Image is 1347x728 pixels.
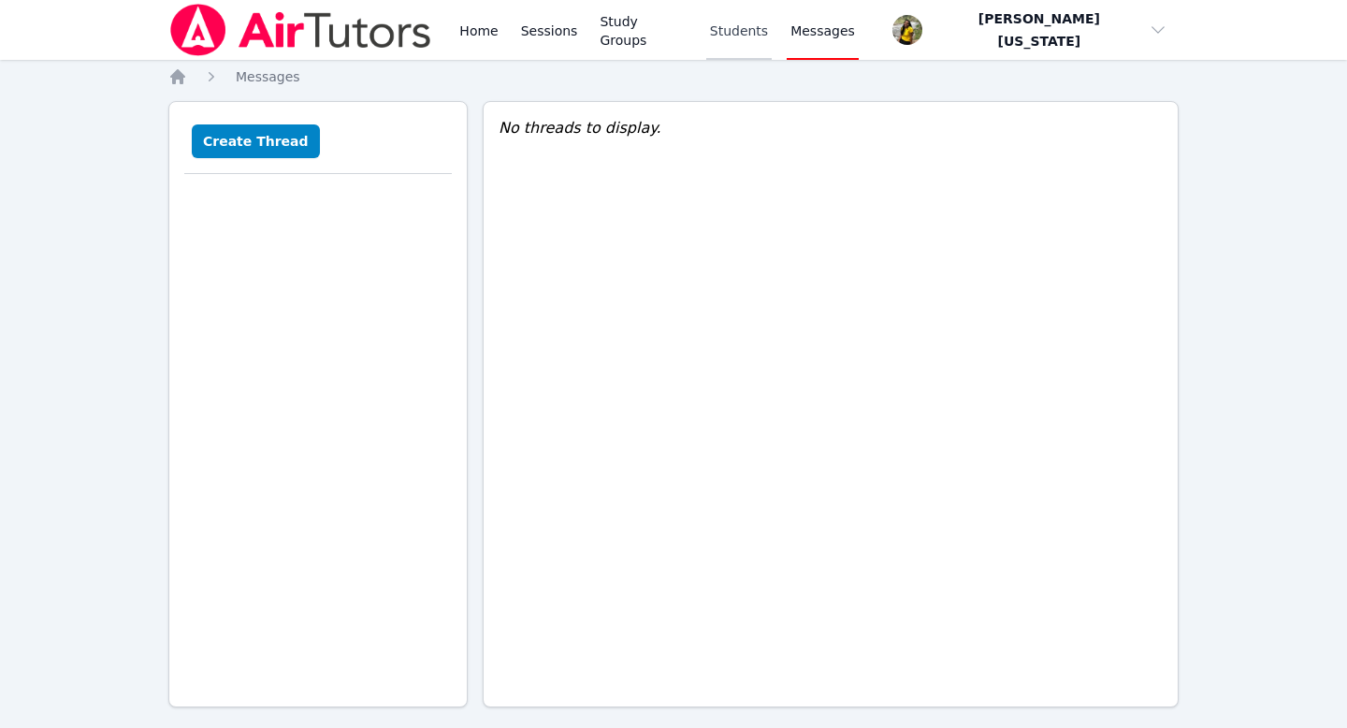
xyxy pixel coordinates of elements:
[236,67,300,86] a: Messages
[236,69,300,84] span: Messages
[168,67,1179,86] nav: Breadcrumb
[192,124,320,158] button: Create Thread
[499,117,1163,139] div: No threads to display.
[168,4,433,56] img: Air Tutors
[790,22,855,40] span: Messages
